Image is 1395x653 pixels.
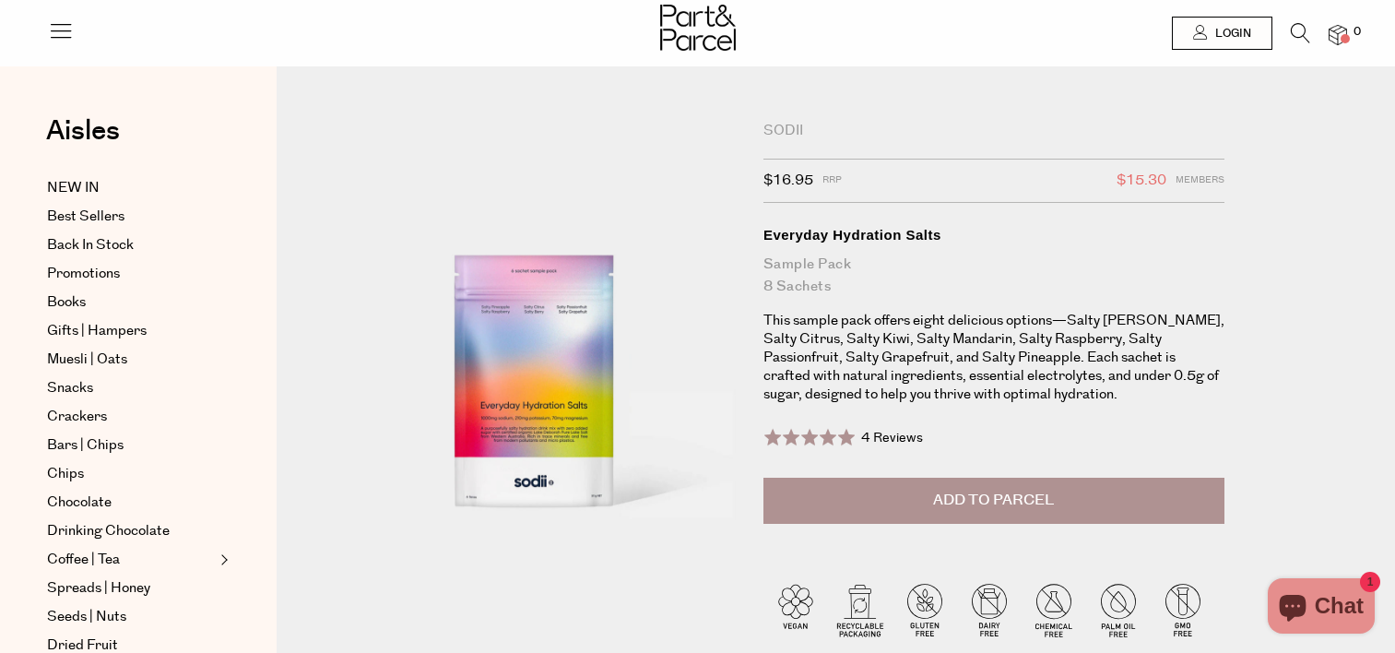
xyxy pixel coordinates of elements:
[47,463,84,485] span: Chips
[47,577,150,600] span: Spreads | Honey
[47,234,215,256] a: Back In Stock
[47,377,93,399] span: Snacks
[893,577,957,642] img: P_P-ICONS-Live_Bec_V11_Gluten_Free.svg
[1262,578,1380,638] inbox-online-store-chat: Shopify online store chat
[47,377,215,399] a: Snacks
[47,463,215,485] a: Chips
[47,320,215,342] a: Gifts | Hampers
[47,406,215,428] a: Crackers
[47,291,215,314] a: Books
[47,206,124,228] span: Best Sellers
[47,520,215,542] a: Drinking Chocolate
[1176,169,1224,193] span: Members
[1151,577,1215,642] img: P_P-ICONS-Live_Bec_V11_GMO_Free.svg
[47,349,215,371] a: Muesli | Oats
[763,122,1224,140] div: Sodii
[1022,577,1086,642] img: P_P-ICONS-Live_Bec_V11_Chemical_Free.svg
[332,122,736,599] img: Everyday Hydration Salts
[47,263,120,285] span: Promotions
[47,606,215,628] a: Seeds | Nuts
[47,577,215,600] a: Spreads | Honey
[47,320,147,342] span: Gifts | Hampers
[47,263,215,285] a: Promotions
[47,406,107,428] span: Crackers
[763,254,1224,298] div: Sample Pack 8 Sachets
[47,434,215,457] a: Bars | Chips
[47,177,100,199] span: NEW IN
[47,549,215,571] a: Coffee | Tea
[822,169,842,193] span: RRP
[216,549,229,571] button: Expand/Collapse Coffee | Tea
[660,5,736,51] img: Part&Parcel
[763,577,828,642] img: P_P-ICONS-Live_Bec_V11_Vegan.svg
[47,206,215,228] a: Best Sellers
[46,111,120,151] span: Aisles
[933,490,1054,511] span: Add to Parcel
[1349,24,1365,41] span: 0
[1117,169,1166,193] span: $15.30
[763,478,1224,524] button: Add to Parcel
[861,429,923,447] span: 4 Reviews
[47,291,86,314] span: Books
[763,312,1224,404] p: This sample pack offers eight delicious options—Salty [PERSON_NAME], Salty Citrus, Salty Kiwi, Sa...
[47,492,215,514] a: Chocolate
[47,434,124,457] span: Bars | Chips
[957,577,1022,642] img: P_P-ICONS-Live_Bec_V11_Dairy_Free.svg
[1329,25,1347,44] a: 0
[47,520,170,542] span: Drinking Chocolate
[1086,577,1151,642] img: P_P-ICONS-Live_Bec_V11_Palm_Oil_Free.svg
[47,177,215,199] a: NEW IN
[47,606,126,628] span: Seeds | Nuts
[46,117,120,163] a: Aisles
[763,169,813,193] span: $16.95
[1211,26,1251,42] span: Login
[47,549,120,571] span: Coffee | Tea
[1172,17,1272,50] a: Login
[763,226,1224,244] div: Everyday Hydration Salts
[47,234,134,256] span: Back In Stock
[47,492,112,514] span: Chocolate
[828,577,893,642] img: P_P-ICONS-Live_Bec_V11_Recyclable_Packaging.svg
[47,349,127,371] span: Muesli | Oats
